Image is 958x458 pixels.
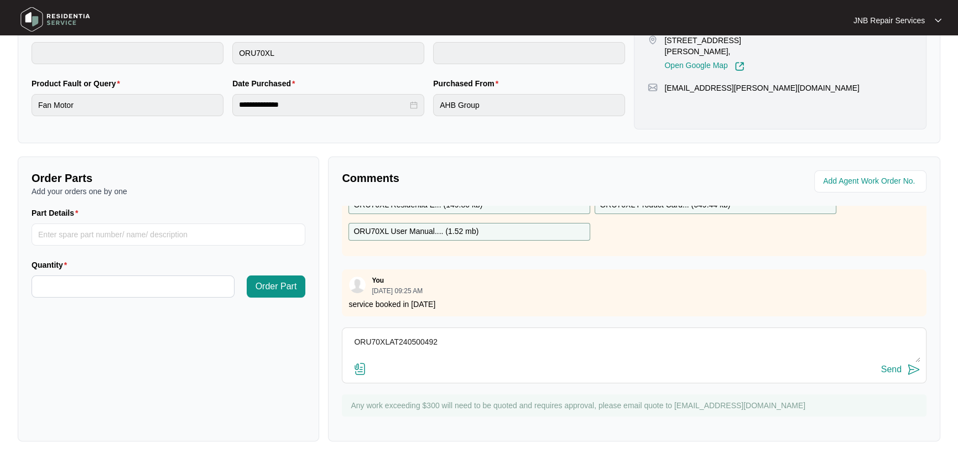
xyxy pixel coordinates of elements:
img: file-attachment-doc.svg [353,362,367,376]
p: Order Parts [32,170,305,186]
input: Serial Number [433,42,625,64]
p: Add your orders one by one [32,186,305,197]
p: Comments [342,170,626,186]
div: Send [881,365,902,374]
input: Date Purchased [239,99,408,111]
span: Order Part [256,280,297,293]
img: residentia service logo [17,3,94,36]
input: Product Model [232,42,424,64]
img: user.svg [349,277,366,293]
img: Link-External [735,61,744,71]
label: Product Fault or Query [32,78,124,89]
p: Any work exceeding $300 will need to be quoted and requires approval, please email quote to [EMAI... [351,400,921,411]
img: map-pin [648,82,658,92]
label: Purchased From [433,78,503,89]
a: Open Google Map [664,61,744,71]
p: ORU70XL User Manual.... ( 1.52 mb ) [353,226,478,238]
p: [EMAIL_ADDRESS][PERSON_NAME][DOMAIN_NAME] [664,82,859,93]
img: map-pin [648,35,658,45]
p: service booked in [DATE] [348,299,920,310]
img: send-icon.svg [907,363,920,376]
p: [DATE] 09:25 AM [372,288,423,294]
input: Brand [32,42,223,64]
input: Add Agent Work Order No. [823,175,920,188]
textarea: ORU70XLAT240500492 [348,334,920,362]
p: You [372,276,384,285]
input: Purchased From [433,94,625,116]
img: dropdown arrow [935,18,941,23]
p: JNB Repair Services [853,15,925,26]
label: Quantity [32,259,71,270]
label: Date Purchased [232,78,299,89]
p: [STREET_ADDRESS][PERSON_NAME], [664,35,802,57]
input: Product Fault or Query [32,94,223,116]
input: Part Details [32,223,305,246]
input: Quantity [32,276,234,297]
label: Part Details [32,207,83,218]
button: Send [881,362,920,377]
button: Order Part [247,275,306,298]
